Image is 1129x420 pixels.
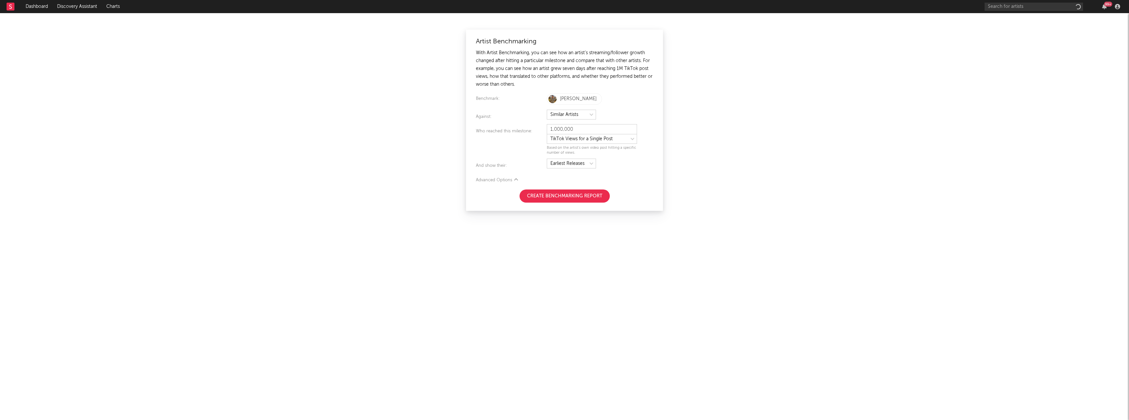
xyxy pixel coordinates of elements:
button: 99+ [1102,4,1107,9]
input: eg. 1,000,000 [547,124,637,134]
div: Artist Benchmarking [476,38,653,46]
div: With Artist Benchmarking, you can see how an artist's streaming/follower growth changed after hit... [476,49,653,88]
div: Who reached this milestone: [476,127,547,155]
div: Advanced Options [476,176,653,184]
div: Against: [476,113,547,121]
button: Create Benchmarking Report [520,189,610,203]
input: Search for artists [985,3,1083,11]
div: 99 + [1104,2,1112,7]
div: Benchmark: [476,95,547,106]
div: Based on the artist's own video post hitting a specific number of views. [547,145,637,155]
div: [PERSON_NAME] [560,95,597,103]
div: And show their: [476,162,547,170]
